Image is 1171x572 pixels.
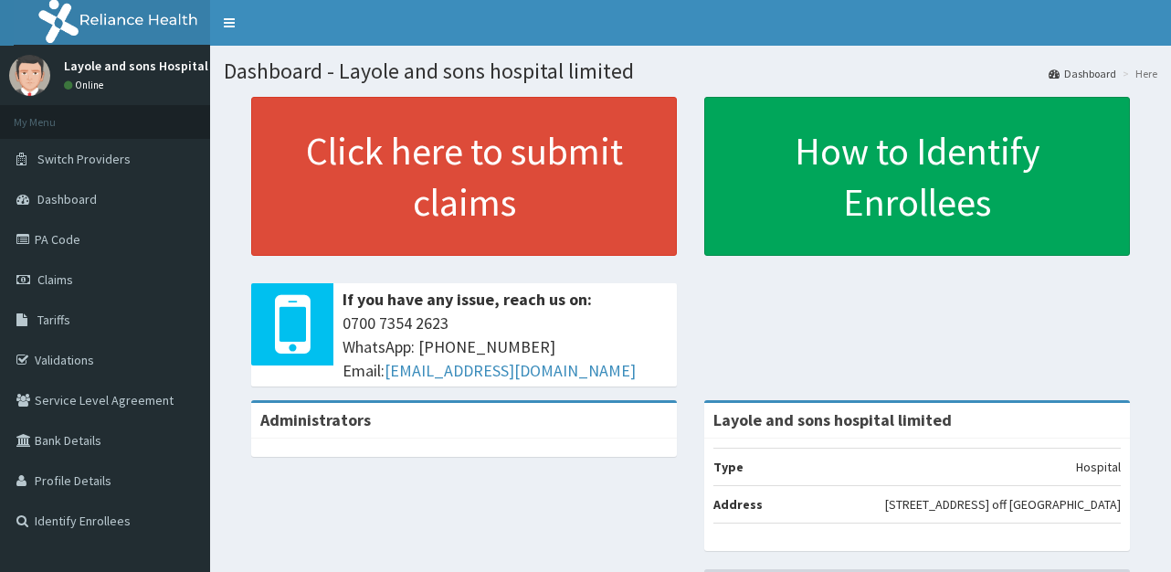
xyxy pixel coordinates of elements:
b: Address [713,496,763,513]
a: [EMAIL_ADDRESS][DOMAIN_NAME] [385,360,636,381]
a: Online [64,79,108,91]
span: Tariffs [37,312,70,328]
span: Switch Providers [37,151,131,167]
span: Dashboard [37,191,97,207]
span: 0700 7354 2623 WhatsApp: [PHONE_NUMBER] Email: [343,312,668,382]
b: Administrators [260,409,371,430]
strong: Layole and sons hospital limited [713,409,952,430]
b: If you have any issue, reach us on: [343,289,592,310]
a: How to Identify Enrollees [704,97,1130,256]
a: Click here to submit claims [251,97,677,256]
b: Type [713,459,744,475]
img: User Image [9,55,50,96]
p: [STREET_ADDRESS] off [GEOGRAPHIC_DATA] [885,495,1121,514]
h1: Dashboard - Layole and sons hospital limited [224,59,1157,83]
span: Claims [37,271,73,288]
li: Here [1118,66,1157,81]
p: Layole and sons Hospital [64,59,208,72]
a: Dashboard [1049,66,1116,81]
p: Hospital [1076,458,1121,476]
